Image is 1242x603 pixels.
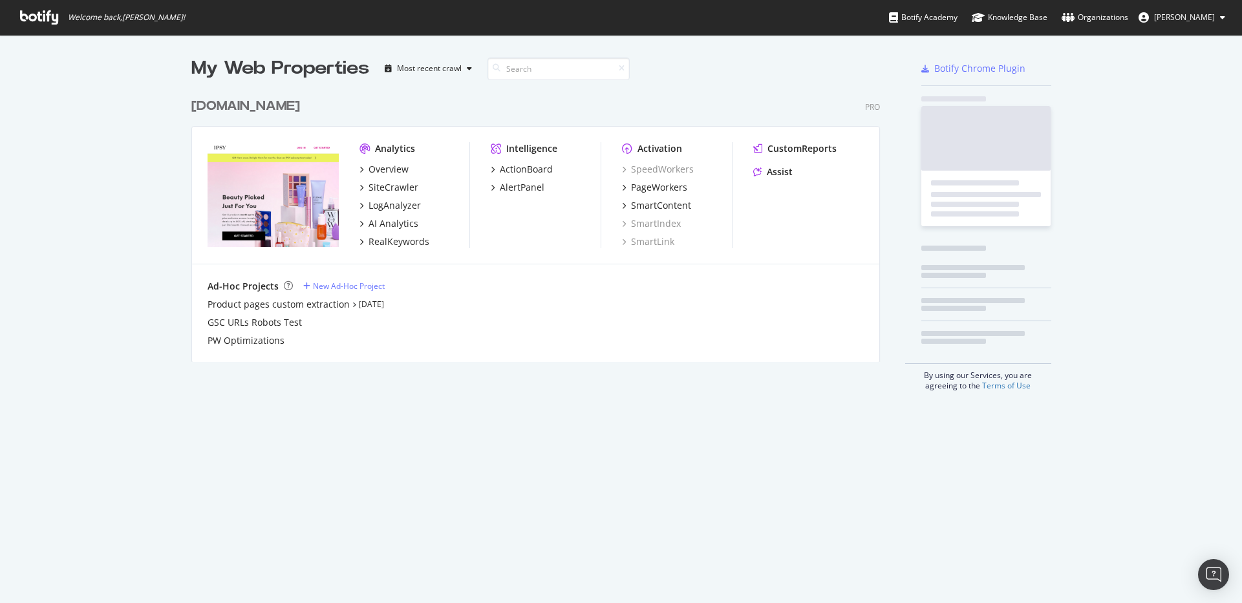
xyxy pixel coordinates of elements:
[889,11,958,24] div: Botify Academy
[637,142,682,155] div: Activation
[191,56,369,81] div: My Web Properties
[369,199,421,212] div: LogAnalyzer
[375,142,415,155] div: Analytics
[491,163,553,176] a: ActionBoard
[369,181,418,194] div: SiteCrawler
[359,163,409,176] a: Overview
[208,298,350,311] a: Product pages custom extraction
[753,142,837,155] a: CustomReports
[487,58,630,80] input: Search
[303,280,385,291] a: New Ad-Hoc Project
[905,363,1051,391] div: By using our Services, you are agreeing to the
[934,62,1025,75] div: Botify Chrome Plugin
[359,217,418,230] a: AI Analytics
[622,163,694,176] a: SpeedWorkers
[359,235,429,248] a: RealKeywords
[191,97,305,116] a: [DOMAIN_NAME]
[631,181,687,194] div: PageWorkers
[622,199,691,212] a: SmartContent
[369,217,418,230] div: AI Analytics
[631,199,691,212] div: SmartContent
[622,217,681,230] a: SmartIndex
[1128,7,1236,28] button: [PERSON_NAME]
[380,58,477,79] button: Most recent crawl
[500,163,553,176] div: ActionBoard
[622,235,674,248] a: SmartLink
[921,62,1025,75] a: Botify Chrome Plugin
[313,280,385,291] div: New Ad-Hoc Project
[1198,559,1229,590] div: Open Intercom Messenger
[191,81,890,362] div: grid
[208,280,279,293] div: Ad-Hoc Projects
[397,65,462,72] div: Most recent crawl
[68,12,185,23] span: Welcome back, [PERSON_NAME] !
[767,165,793,178] div: Assist
[1062,11,1128,24] div: Organizations
[208,334,284,347] a: PW Optimizations
[506,142,557,155] div: Intelligence
[208,142,339,247] img: ipsy.com
[1154,12,1215,23] span: Neena Pai
[972,11,1047,24] div: Knowledge Base
[359,299,384,310] a: [DATE]
[369,163,409,176] div: Overview
[500,181,544,194] div: AlertPanel
[359,199,421,212] a: LogAnalyzer
[491,181,544,194] a: AlertPanel
[753,165,793,178] a: Assist
[622,181,687,194] a: PageWorkers
[767,142,837,155] div: CustomReports
[191,97,300,116] div: [DOMAIN_NAME]
[369,235,429,248] div: RealKeywords
[208,316,302,329] a: GSC URLs Robots Test
[982,380,1031,391] a: Terms of Use
[865,101,880,112] div: Pro
[359,181,418,194] a: SiteCrawler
